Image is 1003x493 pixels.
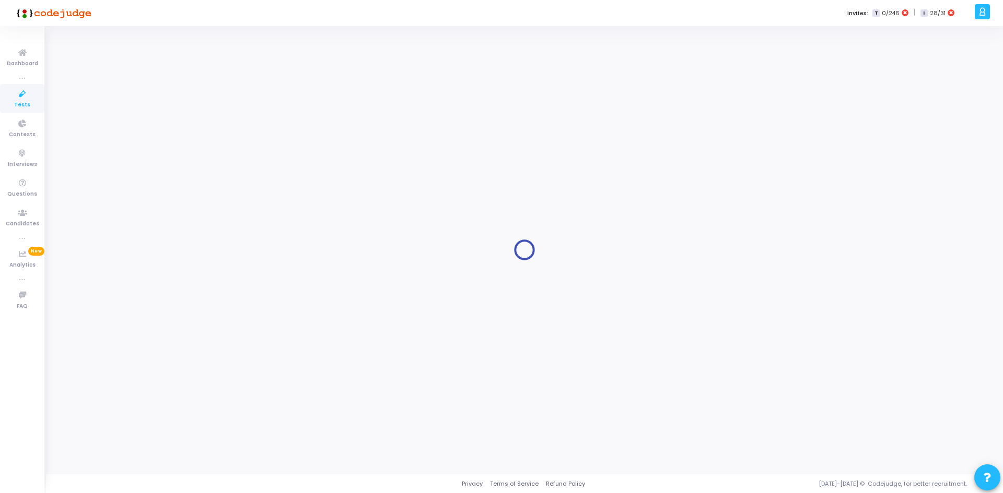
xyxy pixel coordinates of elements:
[872,9,879,17] span: T
[546,479,585,488] a: Refund Policy
[28,247,44,256] span: New
[847,9,868,18] label: Invites:
[9,130,36,139] span: Contests
[6,220,39,229] span: Candidates
[7,190,37,199] span: Questions
[914,7,915,18] span: |
[585,479,990,488] div: [DATE]-[DATE] © Codejudge, for better recruitment.
[9,261,36,270] span: Analytics
[14,101,30,110] span: Tests
[17,302,28,311] span: FAQ
[7,59,38,68] span: Dashboard
[8,160,37,169] span: Interviews
[930,9,946,18] span: 28/31
[13,3,91,23] img: logo
[462,479,483,488] a: Privacy
[920,9,927,17] span: I
[882,9,900,18] span: 0/246
[490,479,539,488] a: Terms of Service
